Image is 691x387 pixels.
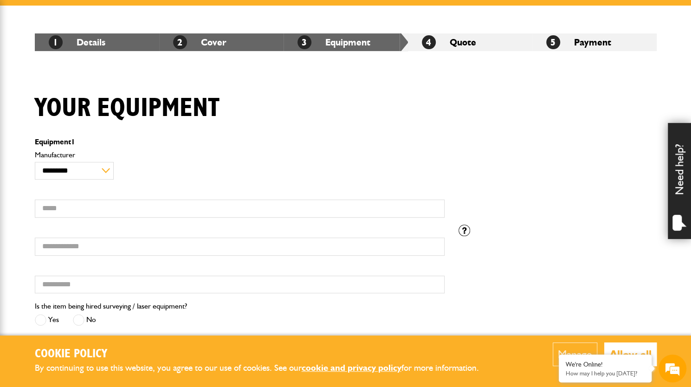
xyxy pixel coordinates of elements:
label: No [73,314,96,326]
p: By continuing to use this website, you agree to our use of cookies. See our for more information. [35,361,494,375]
span: 2 [173,35,187,49]
p: Equipment [35,138,445,146]
label: Manufacturer [35,151,445,159]
span: 1 [49,35,63,49]
a: 1Details [49,37,105,48]
li: Quote [408,33,532,51]
a: 2Cover [173,37,226,48]
button: Allow all [604,342,657,366]
h1: Your equipment [35,93,220,124]
a: cookie and privacy policy [302,362,401,373]
span: 5 [546,35,560,49]
div: Need help? [668,123,691,239]
p: How may I help you today? [566,370,645,377]
h2: Cookie Policy [35,347,494,361]
span: 4 [422,35,436,49]
span: 1 [71,137,75,146]
div: We're Online! [566,361,645,368]
button: Manage [553,342,597,366]
label: Yes [35,314,59,326]
li: Equipment [284,33,408,51]
span: 3 [297,35,311,49]
label: Is the item being hired surveying / laser equipment? [35,303,187,310]
li: Payment [532,33,657,51]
